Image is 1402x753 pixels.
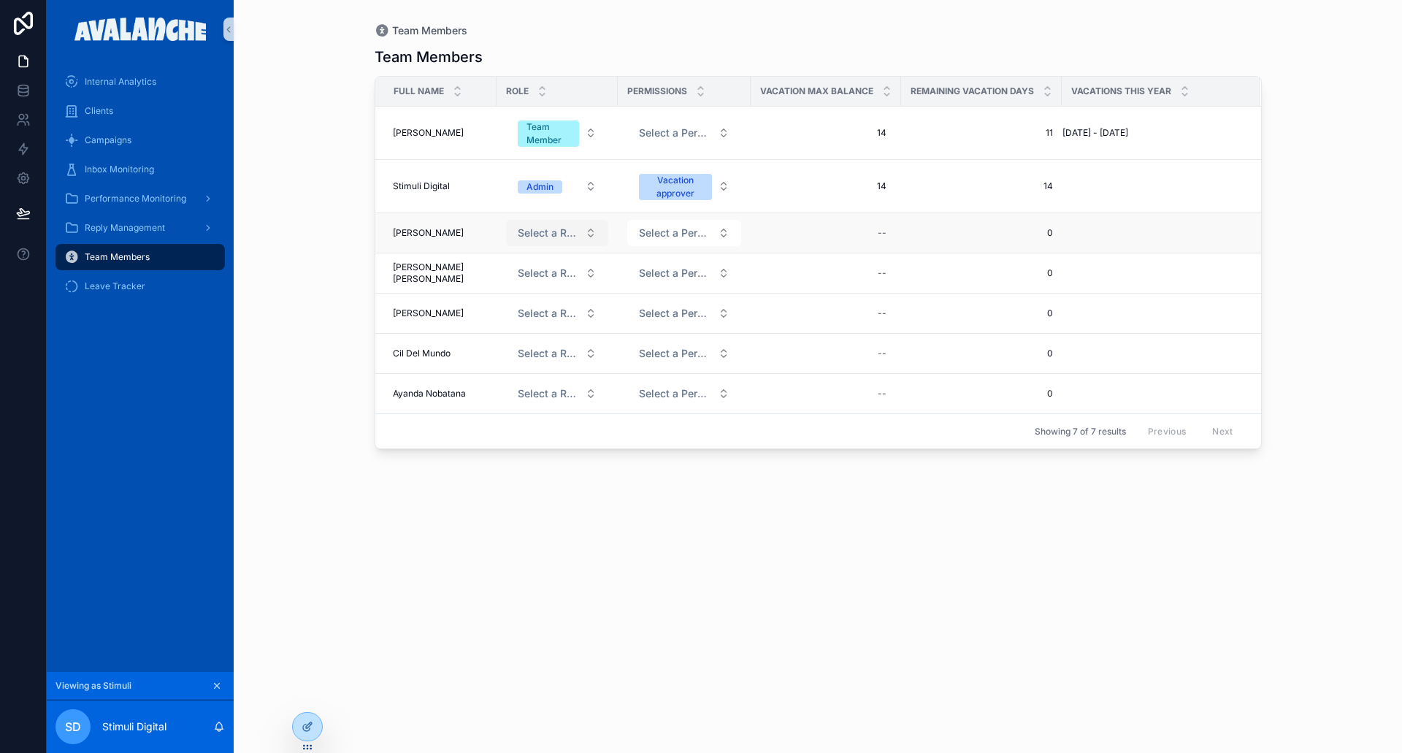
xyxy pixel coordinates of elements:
button: Select Button [506,381,608,407]
span: [PERSON_NAME] [393,127,464,139]
span: Cil Del Mundo [393,348,451,359]
div: scrollable content [47,58,234,318]
div: -- [878,348,886,359]
span: [PERSON_NAME] [393,307,464,319]
span: 11 [910,127,1053,139]
a: Clients [55,98,225,124]
span: Campaigns [85,134,131,146]
button: Select Button [506,173,608,199]
span: Reply Management [85,222,165,234]
a: Leave Tracker [55,273,225,299]
span: Remaining vacation days [911,85,1034,97]
span: Select a Permissions [639,386,712,401]
button: Select Button [627,381,741,407]
span: Inbox Monitoring [85,164,154,175]
span: Stimuli Digital [393,180,450,192]
span: Select a Permissions [639,306,712,321]
span: 0 [910,348,1053,359]
button: Select Button [506,340,608,367]
span: Performance Monitoring [85,193,186,205]
span: 14 [765,127,886,139]
div: Team Member [526,121,570,147]
span: Showing 7 of 7 results [1035,426,1126,437]
div: -- [878,267,886,279]
img: App logo [74,18,207,41]
button: Select Button [627,167,741,206]
span: 0 [910,267,1053,279]
span: Select a Permissions [639,346,712,361]
button: Select Button [506,300,608,326]
span: SD [65,718,81,735]
button: Select Button [627,220,741,246]
span: Leave Tracker [85,280,145,292]
button: Select Button [506,260,608,286]
span: Viewing as Stimuli [55,680,131,692]
span: Vacations this year [1071,85,1171,97]
a: Performance Monitoring [55,186,225,212]
div: -- [878,307,886,319]
a: Internal Analytics [55,69,225,95]
span: 0 [910,388,1053,400]
span: Permissions [627,85,687,97]
div: Vacation approver [648,174,703,200]
span: 0 [910,227,1053,239]
a: Team Members [375,23,467,38]
span: Clients [85,105,113,117]
button: Select Button [627,300,741,326]
span: Select a Permissions [639,226,712,240]
div: Admin [526,180,553,194]
span: [PERSON_NAME] [393,227,464,239]
span: 0 [910,307,1053,319]
span: 14 [765,180,886,192]
span: Full name [394,85,444,97]
span: [PERSON_NAME] [PERSON_NAME] [393,261,488,285]
div: -- [878,388,886,400]
span: Internal Analytics [85,76,156,88]
span: Role [506,85,529,97]
button: Select Button [506,113,608,153]
button: Select Button [627,120,741,146]
p: Stimuli Digital [102,719,166,734]
span: Select a Permissions [639,126,712,140]
span: Team Members [85,251,150,263]
span: Select a Role [518,266,579,280]
div: -- [878,227,886,239]
span: 14 [910,180,1053,192]
span: Ayanda Nobatana [393,388,466,400]
a: Campaigns [55,127,225,153]
span: Select a Permissions [639,266,712,280]
span: Select a Role [518,346,579,361]
span: Select a Role [518,226,579,240]
a: Reply Management [55,215,225,241]
a: Team Members [55,244,225,270]
h1: Team Members [375,47,483,67]
span: Team Members [392,23,467,38]
span: Select a Role [518,386,579,401]
button: Select Button [627,260,741,286]
span: [DATE] - [DATE] [1062,127,1128,139]
span: Vacation max balance [760,85,873,97]
a: Inbox Monitoring [55,156,225,183]
button: Select Button [506,220,608,246]
span: Select a Role [518,306,579,321]
button: Select Button [627,340,741,367]
button: Unselect VACATION_APPROVER [639,172,712,200]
